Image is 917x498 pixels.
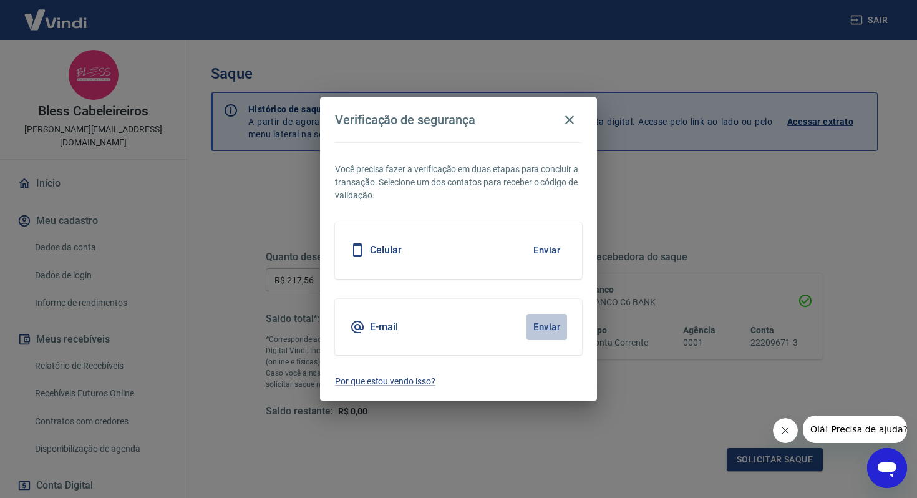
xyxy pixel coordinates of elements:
[335,163,582,202] p: Você precisa fazer a verificação em duas etapas para concluir a transação. Selecione um dos conta...
[7,9,105,19] span: Olá! Precisa de ajuda?
[335,375,582,388] a: Por que estou vendo isso?
[773,418,798,443] iframe: Fechar mensagem
[526,314,567,340] button: Enviar
[335,112,475,127] h4: Verificação de segurança
[803,416,907,443] iframe: Mensagem da empresa
[370,321,398,333] h5: E-mail
[867,448,907,488] iframe: Botão para abrir a janela de mensagens
[526,237,567,263] button: Enviar
[370,244,402,256] h5: Celular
